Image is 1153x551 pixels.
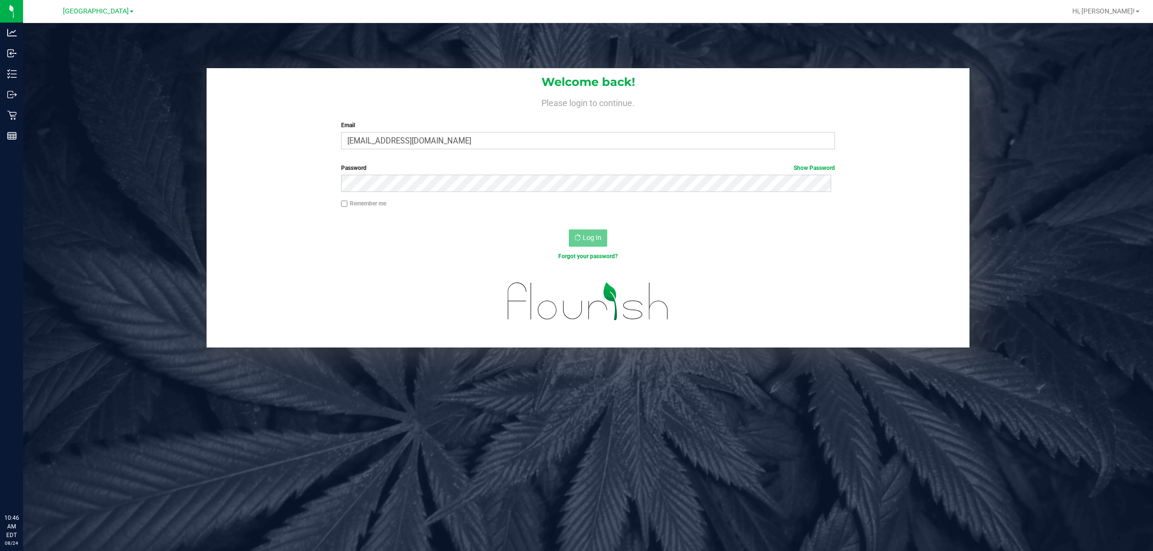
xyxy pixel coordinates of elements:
[341,201,348,207] input: Remember me
[794,165,835,171] a: Show Password
[7,28,17,37] inline-svg: Analytics
[207,76,969,88] h1: Welcome back!
[7,69,17,79] inline-svg: Inventory
[493,271,684,332] img: flourish_logo.svg
[569,229,607,247] button: Log In
[558,253,618,260] a: Forgot your password?
[4,539,19,547] p: 08/24
[63,7,129,15] span: [GEOGRAPHIC_DATA]
[7,110,17,120] inline-svg: Retail
[341,199,386,208] label: Remember me
[341,121,835,130] label: Email
[7,131,17,141] inline-svg: Reports
[207,96,969,108] h4: Please login to continue.
[4,514,19,539] p: 10:46 AM EDT
[1072,7,1135,15] span: Hi, [PERSON_NAME]!
[341,165,367,171] span: Password
[583,234,601,241] span: Log In
[7,90,17,99] inline-svg: Outbound
[7,48,17,58] inline-svg: Inbound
